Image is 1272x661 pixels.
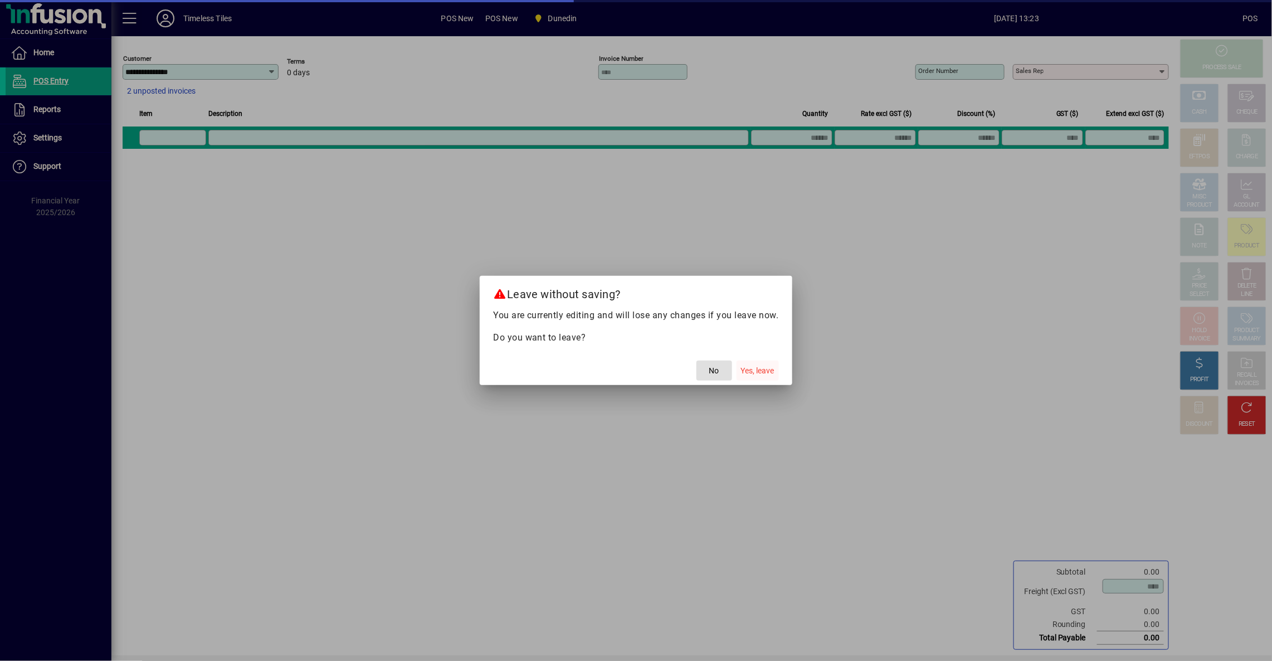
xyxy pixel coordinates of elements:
button: No [696,361,732,381]
button: Yes, leave [737,361,779,381]
h2: Leave without saving? [480,276,792,308]
p: You are currently editing and will lose any changes if you leave now. [493,309,779,322]
span: Yes, leave [741,365,774,377]
span: No [709,365,719,377]
p: Do you want to leave? [493,331,779,344]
